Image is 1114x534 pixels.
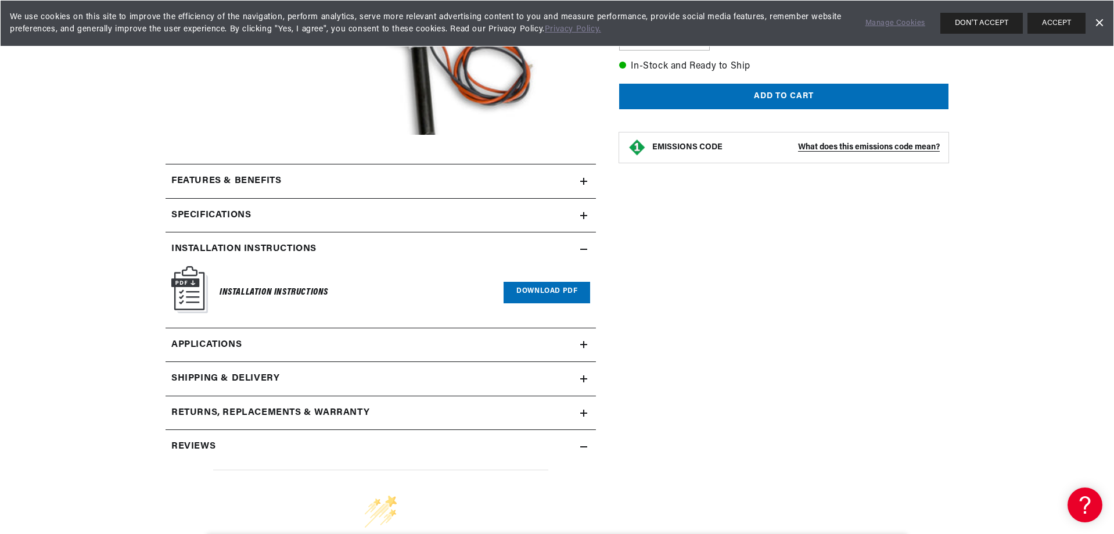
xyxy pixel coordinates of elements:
summary: Specifications [166,199,596,232]
img: Instruction Manual [171,266,208,313]
summary: Features & Benefits [166,164,596,198]
summary: Reviews [166,430,596,464]
strong: What does this emissions code mean? [798,144,940,152]
h2: Reviews [171,439,215,454]
summary: Shipping & Delivery [166,362,596,396]
h2: Features & Benefits [171,174,281,189]
img: Emissions code [628,139,646,157]
a: Dismiss Banner [1090,15,1108,32]
h2: Shipping & Delivery [171,371,279,386]
strong: EMISSIONS CODE [652,144,723,152]
button: DON'T ACCEPT [940,13,1023,34]
a: Manage Cookies [865,17,925,30]
a: Applications [166,328,596,363]
span: We use cookies on this site to improve the efficiency of the navigation, perform analytics, serve... [10,11,849,35]
a: Download PDF [504,282,590,303]
a: Privacy Policy. [545,25,601,34]
h2: Returns, Replacements & Warranty [171,406,369,421]
h2: Installation instructions [171,242,317,257]
p: In-Stock and Ready to Ship [619,60,948,75]
h2: Specifications [171,208,251,223]
button: ACCEPT [1027,13,1086,34]
span: Applications [171,338,242,353]
button: Add to cart [619,84,948,110]
button: EMISSIONS CODEWhat does this emissions code mean? [652,143,940,153]
h6: Installation Instructions [220,285,328,300]
summary: Returns, Replacements & Warranty [166,396,596,430]
summary: Installation instructions [166,232,596,266]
